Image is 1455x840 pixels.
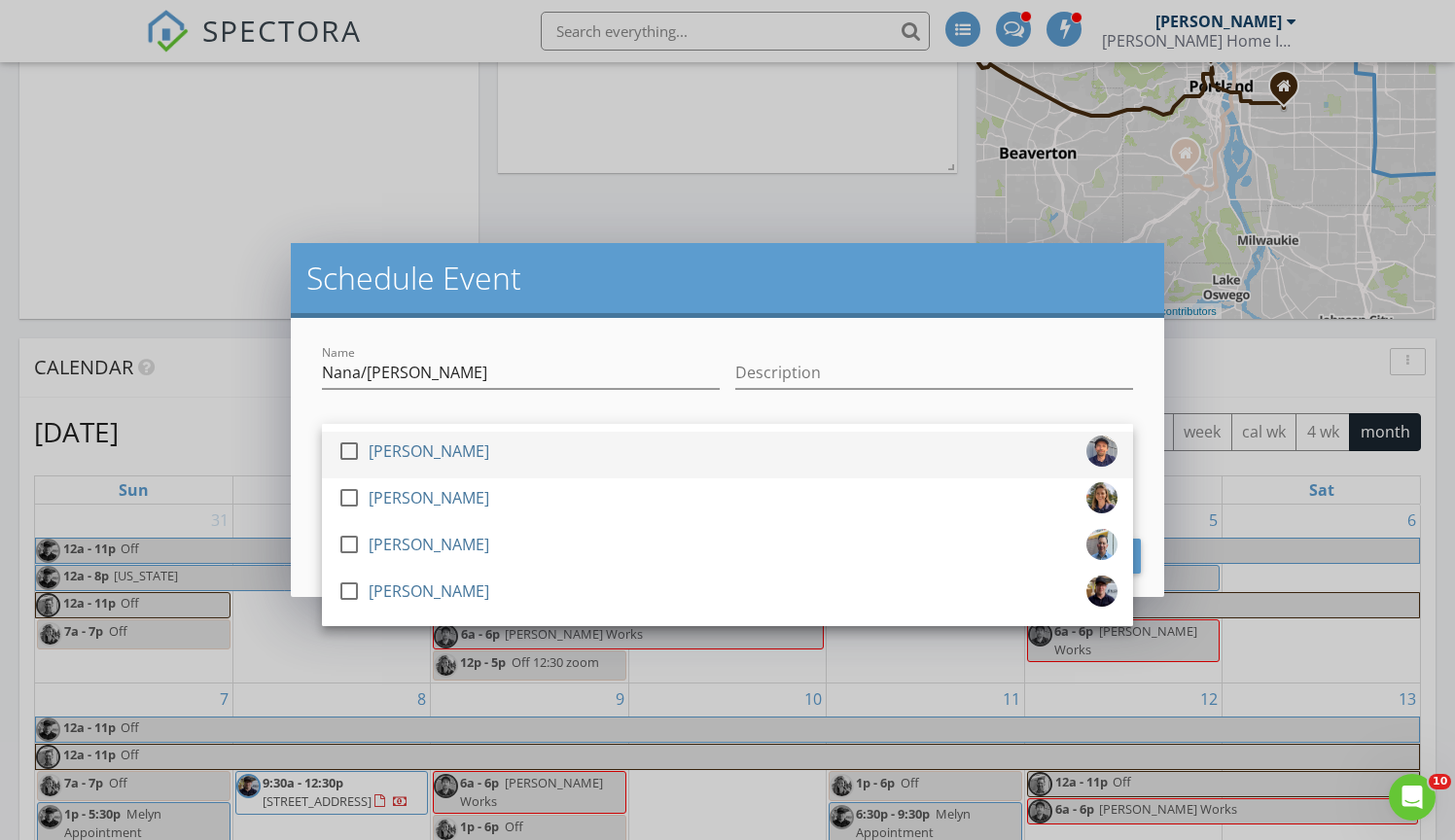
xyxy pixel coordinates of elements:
[1086,482,1118,513] img: untitled.jpg
[306,259,1149,297] h2: Schedule Event
[1086,529,1118,560] img: screen_shot_20220927_at_5.22.47_pm.png
[369,482,489,513] div: [PERSON_NAME]
[369,436,489,467] div: [PERSON_NAME]
[1429,774,1451,789] span: 10
[1389,774,1436,821] iframe: Intercom live chat
[1086,436,1118,467] img: screen_shot_20220623_at_11.07.44_pm.png
[369,576,489,607] div: [PERSON_NAME]
[369,529,489,560] div: [PERSON_NAME]
[1086,576,1118,607] img: murphy_home_inspection_portland_5.png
